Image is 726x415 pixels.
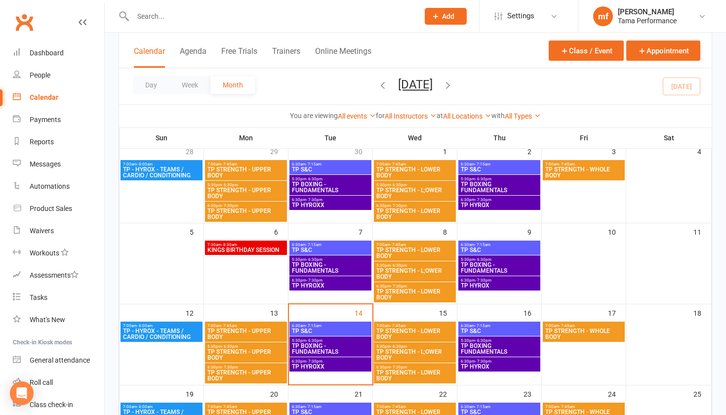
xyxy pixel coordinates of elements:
[30,401,73,409] div: Class check-in
[593,6,613,26] div: mf
[443,143,457,159] div: 1
[376,370,454,381] span: TP STRENGTH - LOWER BODY
[475,405,490,409] span: - 7:15am
[306,243,322,247] span: - 7:15am
[12,10,37,35] a: Clubworx
[30,249,59,257] div: Workouts
[376,183,454,187] span: 5:30pm
[137,162,153,166] span: - 8:00am
[376,405,454,409] span: 7:00am
[30,356,90,364] div: General attendance
[376,162,454,166] span: 7:00am
[30,378,53,386] div: Roll call
[527,223,541,240] div: 9
[524,304,541,321] div: 16
[626,127,712,148] th: Sat
[30,227,54,235] div: Waivers
[291,405,369,409] span: 6:30am
[122,328,201,340] span: TP - HYROX - TEAMS / CARDIO / CONDITIONING
[291,162,369,166] span: 6:30am
[460,364,538,370] span: TP HYROX
[169,76,210,94] button: Week
[207,370,285,381] span: TP STRENGTH - UPPER BODY
[221,405,237,409] span: - 7:45am
[270,385,288,402] div: 20
[559,324,575,328] span: - 7:45am
[30,138,54,146] div: Reports
[460,257,538,262] span: 5:30pm
[457,127,542,148] th: Thu
[30,293,47,301] div: Tasks
[460,359,538,364] span: 6:30pm
[306,359,323,364] span: - 7:30pm
[291,359,369,364] span: 6:30pm
[30,316,65,324] div: What's New
[207,349,285,361] span: TP STRENGTH - UPPER BODY
[13,287,104,309] a: Tasks
[13,153,104,175] a: Messages
[207,243,285,247] span: 7:30am
[306,177,323,181] span: - 6:30pm
[207,328,285,340] span: TP STRENGTH - UPPER BODY
[274,223,288,240] div: 6
[491,112,505,120] strong: with
[207,204,285,208] span: 6:30pm
[442,12,454,20] span: Add
[288,127,373,148] th: Tue
[204,127,288,148] th: Mon
[390,405,406,409] span: - 7:45am
[545,328,623,340] span: TP STRENGTH - WHOLE BODY
[222,183,238,187] span: - 6:30pm
[425,8,467,25] button: Add
[545,162,623,166] span: 7:00am
[460,262,538,274] span: TP BOXING - FUNDAMENTALS
[460,338,538,343] span: 5:30pm
[30,160,61,168] div: Messages
[13,349,104,372] a: General attendance kiosk mode
[390,324,406,328] span: - 7:45am
[291,324,369,328] span: 6:30am
[270,304,288,321] div: 13
[306,338,323,343] span: - 6:30pm
[355,143,372,159] div: 30
[460,405,538,409] span: 6:30am
[391,263,407,268] span: - 6:30pm
[30,205,72,212] div: Product Sales
[10,381,34,405] div: Open Intercom Messenger
[291,247,369,253] span: TP S&C
[376,289,454,300] span: TP STRENGTH - LOWER BODY
[475,198,491,202] span: - 7:30pm
[355,304,372,321] div: 14
[460,243,538,247] span: 6:30am
[222,204,238,208] span: - 7:30pm
[460,328,538,334] span: TP S&C
[359,223,372,240] div: 7
[376,243,454,247] span: 7:00am
[693,385,711,402] div: 25
[13,220,104,242] a: Waivers
[122,162,201,166] span: 7:00am
[376,365,454,370] span: 6:30pm
[30,71,50,79] div: People
[30,49,64,57] div: Dashboard
[608,304,626,321] div: 17
[122,166,201,178] span: TP - HYROX - TEAMS / CARDIO / CONDITIONING
[390,162,406,166] span: - 7:45am
[545,405,623,409] span: 7:00am
[545,324,623,328] span: 7:00am
[693,304,711,321] div: 18
[13,264,104,287] a: Assessments
[390,243,406,247] span: - 7:45am
[291,328,369,334] span: TP S&C
[376,263,454,268] span: 5:30pm
[30,116,61,124] div: Payments
[30,93,58,101] div: Calendar
[190,223,203,240] div: 5
[291,166,369,172] span: TP S&C
[222,344,238,349] span: - 6:30pm
[291,343,369,355] span: TP BOXING - FUNDAMENTALS
[559,405,575,409] span: - 7:45am
[137,405,153,409] span: - 8:00am
[542,127,626,148] th: Fri
[291,198,369,202] span: 6:30pm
